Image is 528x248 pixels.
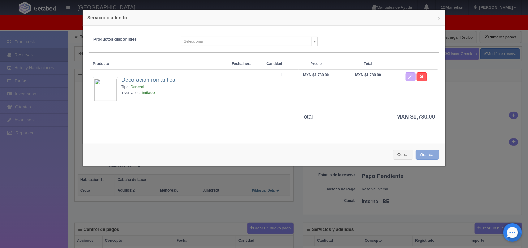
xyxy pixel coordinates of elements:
button: Cerrar [393,150,413,160]
img: 72x72&text=Sin+imagen [94,79,117,101]
span: Seleccionar [184,37,309,46]
strong: Ilimitado [140,90,155,95]
a: Decoracion romantica [121,77,175,83]
button: Guardar [416,150,439,160]
th: Fecha/hora [229,59,264,69]
th: Cantidad [264,59,299,69]
th: Total [333,59,403,69]
th: Producto [90,59,229,69]
strong: MXN $1,780.00 [355,73,381,77]
strong: MXN $1,780.00 [303,73,329,77]
div: Tipo : [121,85,227,90]
h3: Total [301,114,331,120]
a: Seleccionar [181,37,318,46]
th: Precio [299,59,333,69]
button: × [438,16,441,20]
strong: MXN $1,780.00 [397,114,435,120]
div: Inventario : [121,90,227,95]
label: Productos disponibles [89,37,176,42]
h4: Servicio o adendo [87,14,441,21]
td: 1 [264,70,299,105]
strong: General [131,85,144,89]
